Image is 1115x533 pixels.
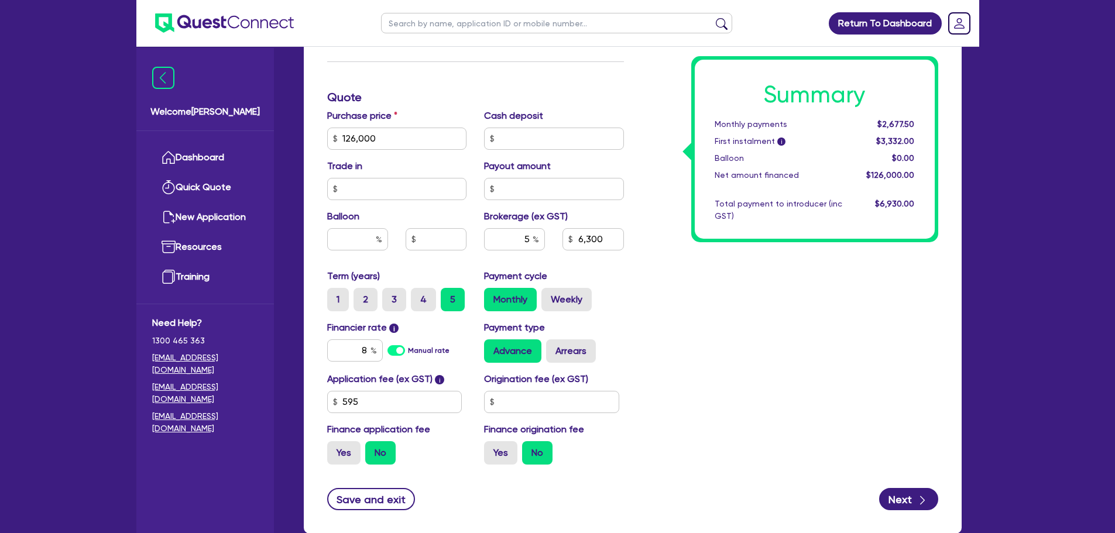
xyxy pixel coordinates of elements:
label: 3 [382,288,406,311]
a: [EMAIL_ADDRESS][DOMAIN_NAME] [152,410,258,435]
label: Origination fee (ex GST) [484,372,588,386]
label: Payment type [484,321,545,335]
label: 1 [327,288,349,311]
label: Finance origination fee [484,422,584,436]
label: Finance application fee [327,422,430,436]
span: $126,000.00 [866,170,914,180]
label: 5 [441,288,465,311]
a: Return To Dashboard [829,12,942,35]
div: Balloon [706,152,851,164]
label: Yes [327,441,361,465]
img: training [162,270,176,284]
span: $3,332.00 [876,136,914,146]
label: Advance [484,339,541,363]
button: Save and exit [327,488,416,510]
div: First instalment [706,135,851,147]
a: Resources [152,232,258,262]
a: New Application [152,202,258,232]
img: resources [162,240,176,254]
span: $6,930.00 [875,199,914,208]
input: Search by name, application ID or mobile number... [381,13,732,33]
label: Cash deposit [484,109,543,123]
div: Monthly payments [706,118,851,130]
label: Manual rate [408,345,450,356]
span: 1300 465 363 [152,335,258,347]
span: i [389,324,399,333]
h3: Quote [327,90,624,104]
label: Monthly [484,288,537,311]
div: Net amount financed [706,169,851,181]
span: $0.00 [892,153,914,163]
span: i [435,375,444,384]
a: [EMAIL_ADDRESS][DOMAIN_NAME] [152,352,258,376]
label: Application fee (ex GST) [327,372,433,386]
label: Arrears [546,339,596,363]
h1: Summary [715,81,915,109]
a: Dashboard [152,143,258,173]
label: Payment cycle [484,269,547,283]
a: Dropdown toggle [944,8,975,39]
label: Financier rate [327,321,399,335]
span: i [777,138,785,146]
label: Purchase price [327,109,397,123]
button: Next [879,488,938,510]
label: Trade in [327,159,362,173]
label: Yes [484,441,517,465]
label: No [365,441,396,465]
span: $2,677.50 [877,119,914,129]
label: Brokerage (ex GST) [484,209,568,223]
label: Term (years) [327,269,380,283]
label: 4 [411,288,436,311]
a: [EMAIL_ADDRESS][DOMAIN_NAME] [152,381,258,405]
label: 2 [354,288,378,311]
img: icon-menu-close [152,67,174,89]
div: Total payment to introducer (inc GST) [706,198,851,222]
img: quick-quote [162,180,176,194]
a: Training [152,262,258,292]
span: Welcome [PERSON_NAME] [150,105,260,119]
img: quest-connect-logo-blue [155,13,294,33]
a: Quick Quote [152,173,258,202]
label: No [522,441,553,465]
img: new-application [162,210,176,224]
label: Payout amount [484,159,551,173]
label: Weekly [541,288,592,311]
label: Balloon [327,209,359,223]
span: Need Help? [152,316,258,330]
